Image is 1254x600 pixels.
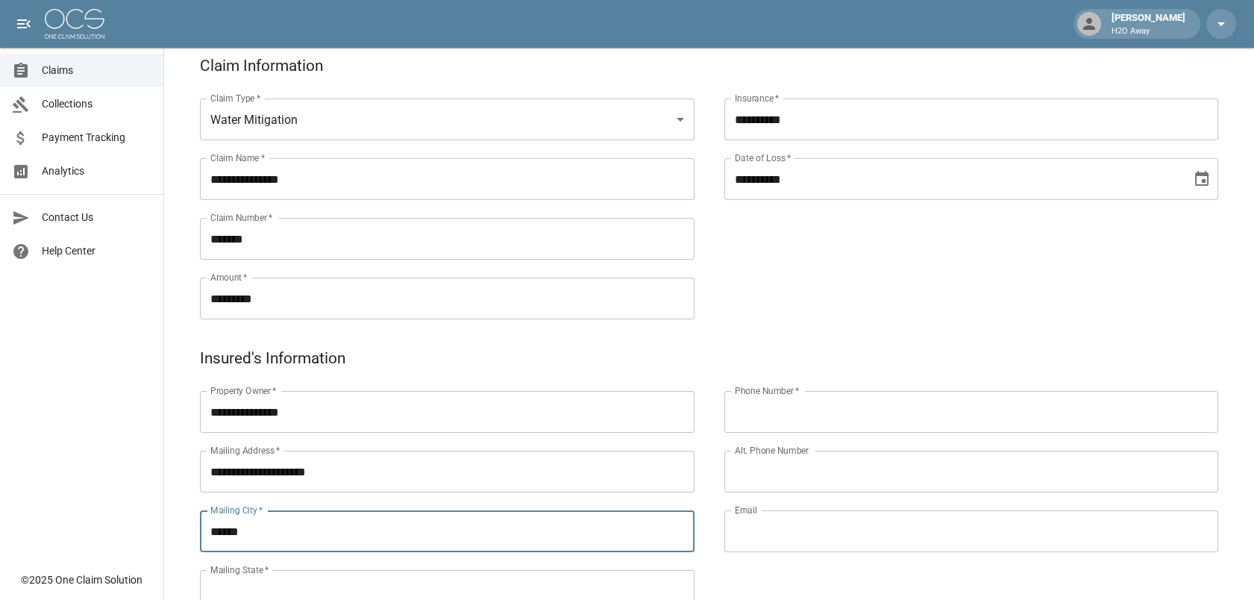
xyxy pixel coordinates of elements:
label: Mailing City [210,504,263,516]
div: [PERSON_NAME] [1106,10,1191,37]
p: H2O Away [1112,25,1185,38]
label: Claim Name [210,151,265,164]
div: Water Mitigation [200,99,695,140]
span: Claims [42,63,151,78]
div: © 2025 One Claim Solution [21,572,142,587]
span: Help Center [42,243,151,259]
label: Claim Type [210,92,260,104]
span: Analytics [42,163,151,179]
span: Collections [42,96,151,112]
label: Mailing State [210,563,269,576]
label: Date of Loss [735,151,791,164]
button: Choose date, selected date is Aug 1, 2025 [1187,164,1217,194]
span: Payment Tracking [42,130,151,146]
label: Phone Number [735,384,799,397]
label: Property Owner [210,384,277,397]
img: ocs-logo-white-transparent.png [45,9,104,39]
label: Insurance [735,92,779,104]
button: open drawer [9,9,39,39]
label: Amount [210,271,248,284]
label: Mailing Address [210,444,280,457]
span: Contact Us [42,210,151,225]
label: Email [735,504,757,516]
label: Claim Number [210,211,272,224]
label: Alt. Phone Number [735,444,809,457]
